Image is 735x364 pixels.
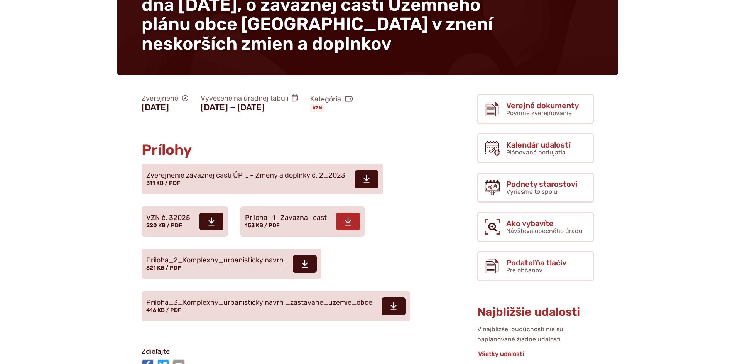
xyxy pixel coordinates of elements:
[506,188,558,195] span: Vyriešme to spolu
[146,265,181,271] span: 321 KB / PDF
[477,94,594,124] a: Verejné dokumenty Povinné zverejňovanie
[506,141,570,149] span: Kalendár udalostí
[477,306,594,319] h3: Najbližšie udalosti
[146,299,372,307] span: Priloha_3_Komplexny_urbanisticky navrh _zastavane_uzemie_obce
[310,104,324,112] a: VZN
[506,219,583,228] span: Ako vybavíte
[146,257,284,264] span: Priloha_2_Komplexny_urbanisticky navrh
[310,95,353,104] span: Kategória
[146,222,182,229] span: 220 KB / PDF
[477,212,594,242] a: Ako vybavíte Návšteva obecného úradu
[142,249,321,279] a: Priloha_2_Komplexny_urbanisticky navrh 321 KB / PDF
[240,206,365,237] a: Priloha_1_Zavazna_cast 153 KB / PDF
[506,180,577,188] span: Podnety starostovi
[142,164,383,194] a: Zverejnenie záväznej časti ÚP … – Zmeny a doplnky č. 2_2023 311 KB / PDF
[506,267,542,274] span: Pre občanov
[201,94,298,103] span: Vyvesené na úradnej tabuli
[477,324,594,345] p: V najbližšej budúcnosti nie sú naplánované žiadne udalosti.
[142,346,416,357] p: Zdieľajte
[146,172,345,179] span: Zverejnenie záväznej časti ÚP … – Zmeny a doplnky č. 2_2023
[477,173,594,203] a: Podnety starostovi Vyriešme to spolu
[142,102,188,112] figcaption: [DATE]
[245,214,327,222] span: Priloha_1_Zavazna_cast
[477,350,525,357] a: Všetky udalosti
[201,102,298,112] figcaption: [DATE] − [DATE]
[146,180,180,186] span: 311 KB / PDF
[142,94,188,103] span: Zverejnené
[146,214,190,222] span: VZN č. 32025
[477,251,594,281] a: Podateľňa tlačív Pre občanov
[506,258,566,267] span: Podateľňa tlačív
[142,142,416,158] h2: Prílohy
[506,149,566,156] span: Plánované podujatia
[146,307,181,314] span: 416 KB / PDF
[506,101,579,110] span: Verejné dokumenty
[506,227,583,235] span: Návšteva obecného úradu
[477,133,594,163] a: Kalendár udalostí Plánované podujatia
[245,222,280,229] span: 153 KB / PDF
[506,109,572,117] span: Povinné zverejňovanie
[142,291,410,321] a: Priloha_3_Komplexny_urbanisticky navrh _zastavane_uzemie_obce 416 KB / PDF
[142,206,228,237] a: VZN č. 32025 220 KB / PDF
